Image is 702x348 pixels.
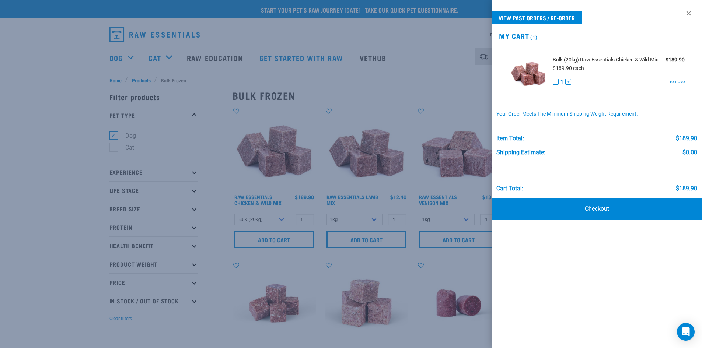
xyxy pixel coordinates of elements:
div: Cart total: [496,185,523,192]
div: Shipping Estimate: [496,149,545,156]
img: Raw Essentials Chicken & Wild Mix [509,54,547,92]
span: 1 [560,78,563,86]
a: remove [670,78,684,85]
div: Your order meets the minimum shipping weight requirement. [496,111,697,117]
span: (1) [529,36,537,38]
div: Open Intercom Messenger [677,323,695,341]
div: Item Total: [496,135,524,142]
span: Bulk (20kg) Raw Essentials Chicken & Wild Mix [553,56,658,64]
strong: $189.90 [665,57,684,63]
div: $189.90 [675,135,697,142]
span: $189.90 each [553,65,584,71]
button: - [553,79,559,85]
button: + [565,79,571,85]
div: $189.90 [675,185,697,192]
a: View past orders / re-order [492,11,582,24]
div: $0.00 [682,149,697,156]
